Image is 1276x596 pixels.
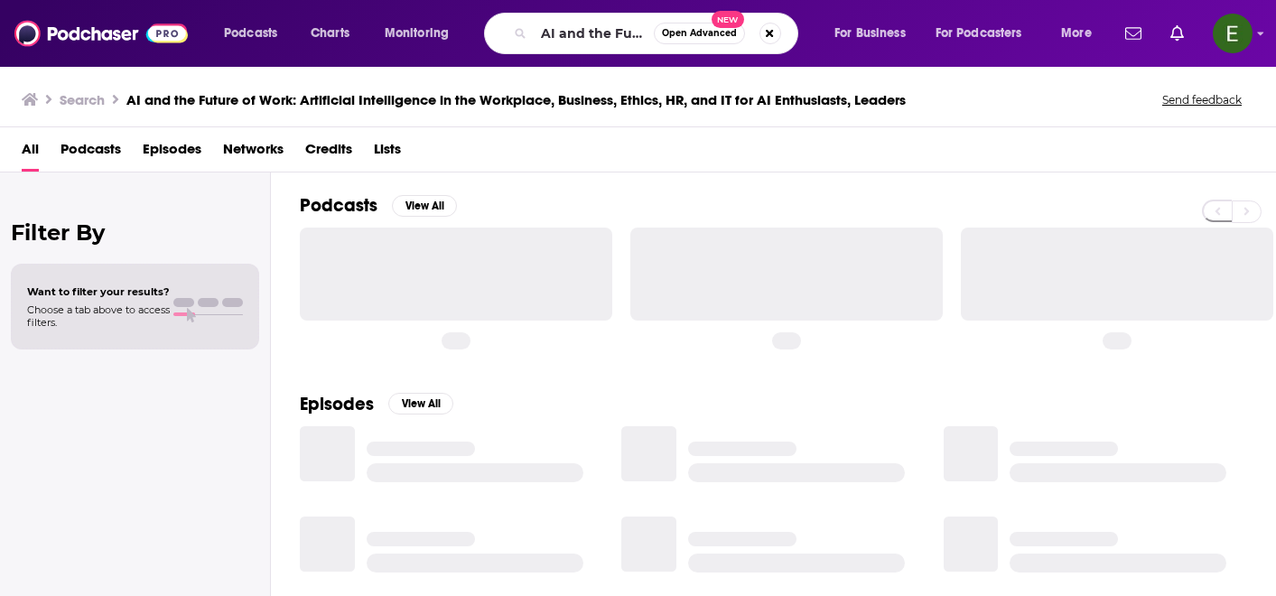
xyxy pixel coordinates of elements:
a: Charts [299,19,360,48]
a: Show notifications dropdown [1118,18,1149,49]
button: View All [388,393,453,414]
a: Lists [374,135,401,172]
a: Credits [305,135,352,172]
button: View All [392,195,457,217]
a: PodcastsView All [300,194,457,217]
div: Search podcasts, credits, & more... [501,13,815,54]
button: open menu [1048,19,1114,48]
span: Choose a tab above to access filters. [27,303,170,329]
h2: Filter By [11,219,259,246]
span: Open Advanced [662,29,737,38]
h3: AI and the Future of Work: Artificial Intelligence in the Workplace, Business, Ethics, HR, and IT... [126,91,906,108]
a: Networks [223,135,284,172]
h2: Episodes [300,393,374,415]
span: More [1061,21,1092,46]
button: open menu [372,19,472,48]
span: Charts [311,21,349,46]
span: Podcasts [224,21,277,46]
button: open menu [924,19,1048,48]
span: Monitoring [385,21,449,46]
h2: Podcasts [300,194,377,217]
span: Want to filter your results? [27,285,170,298]
span: New [712,11,744,28]
h3: Search [60,91,105,108]
a: All [22,135,39,172]
button: open menu [211,19,301,48]
span: For Podcasters [936,21,1022,46]
button: open menu [822,19,928,48]
a: Show notifications dropdown [1163,18,1191,49]
button: Show profile menu [1213,14,1253,53]
a: Episodes [143,135,201,172]
a: Podcasts [61,135,121,172]
button: Send feedback [1157,92,1247,107]
a: EpisodesView All [300,393,453,415]
span: Logged in as Emily.Kaplan [1213,14,1253,53]
button: Open AdvancedNew [654,23,745,44]
input: Search podcasts, credits, & more... [534,19,654,48]
img: User Profile [1213,14,1253,53]
span: For Business [834,21,906,46]
img: Podchaser - Follow, Share and Rate Podcasts [14,16,188,51]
